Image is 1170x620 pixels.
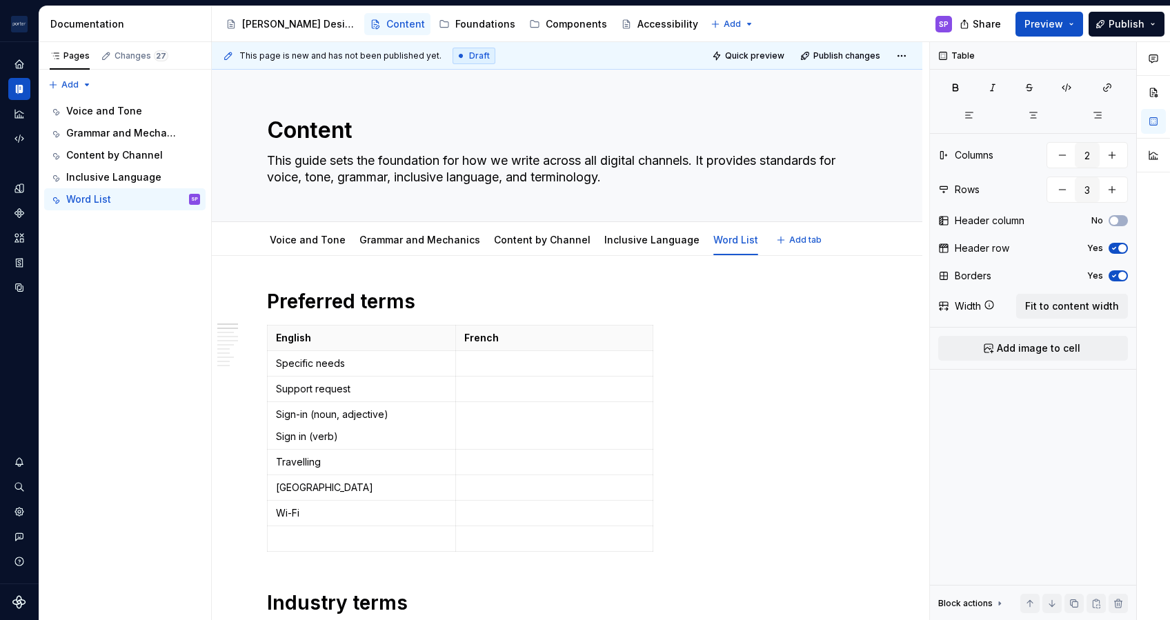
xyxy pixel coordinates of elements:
[276,382,447,396] p: Support request
[1109,17,1144,31] span: Publish
[524,13,613,35] a: Components
[455,17,515,31] div: Foundations
[724,19,741,30] span: Add
[8,78,30,100] a: Documentation
[1091,215,1103,226] label: No
[433,13,521,35] a: Foundations
[955,183,980,197] div: Rows
[50,17,206,31] div: Documentation
[191,192,198,206] div: SP
[8,177,30,199] a: Design tokens
[713,234,758,246] a: Word List
[8,202,30,224] a: Components
[708,46,791,66] button: Quick preview
[239,50,442,61] span: This page is new and has not been published yet.
[115,50,168,61] div: Changes
[1025,299,1119,313] span: Fit to content width
[997,341,1080,355] span: Add image to cell
[8,476,30,498] button: Search ⌘K
[66,104,142,118] div: Voice and Tone
[276,357,447,370] p: Specific needs
[1015,12,1083,37] button: Preview
[1087,243,1103,254] label: Yes
[546,17,607,31] div: Components
[276,481,447,494] p: [GEOGRAPHIC_DATA]
[796,46,886,66] button: Publish changes
[599,225,705,254] div: Inclusive Language
[8,252,30,274] div: Storybook stories
[813,50,880,61] span: Publish changes
[939,19,949,30] div: SP
[242,17,356,31] div: [PERSON_NAME] Design
[955,299,981,313] div: Width
[50,50,90,61] div: Pages
[66,170,161,184] div: Inclusive Language
[66,148,163,162] div: Content by Channel
[8,128,30,150] a: Code automation
[604,234,700,246] a: Inclusive Language
[938,336,1128,361] button: Add image to cell
[264,225,351,254] div: Voice and Tone
[938,598,993,609] div: Block actions
[8,451,30,473] div: Notifications
[8,526,30,548] button: Contact support
[267,289,867,314] h1: Preferred terms
[8,103,30,125] div: Analytics
[44,144,206,166] a: Content by Channel
[953,12,1010,37] button: Share
[44,188,206,210] a: Word ListSP
[276,331,447,345] p: English
[12,595,26,609] svg: Supernova Logo
[364,13,430,35] a: Content
[264,114,864,147] textarea: Content
[154,50,168,61] span: 27
[1024,17,1063,31] span: Preview
[725,50,784,61] span: Quick preview
[267,591,408,614] strong: Industry terms
[354,225,486,254] div: Grammar and Mechanics
[955,214,1024,228] div: Header column
[708,225,764,254] div: Word List
[8,227,30,249] a: Assets
[1089,12,1164,37] button: Publish
[973,17,1001,31] span: Share
[61,79,79,90] span: Add
[637,17,698,31] div: Accessibility
[8,501,30,523] a: Settings
[464,331,644,345] p: French
[66,192,111,206] div: Word List
[8,53,30,75] a: Home
[11,16,28,32] img: f0306bc8-3074-41fb-b11c-7d2e8671d5eb.png
[276,506,447,520] p: Wi-Fi
[276,430,447,443] p: Sign in (verb)
[706,14,758,34] button: Add
[615,13,704,35] a: Accessibility
[386,17,425,31] div: Content
[220,13,361,35] a: [PERSON_NAME] Design
[264,150,864,188] textarea: This guide sets the foundation for how we write across all digital channels. It provides standard...
[44,122,206,144] a: Grammar and Mechanics
[772,230,828,250] button: Add tab
[955,241,1009,255] div: Header row
[44,100,206,122] a: Voice and Tone
[359,234,480,246] a: Grammar and Mechanics
[488,225,596,254] div: Content by Channel
[8,277,30,299] a: Data sources
[220,10,704,38] div: Page tree
[276,455,447,469] p: Travelling
[469,50,490,61] span: Draft
[276,408,447,421] p: Sign-in (noun, adjective)
[1087,270,1103,281] label: Yes
[44,166,206,188] a: Inclusive Language
[44,100,206,210] div: Page tree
